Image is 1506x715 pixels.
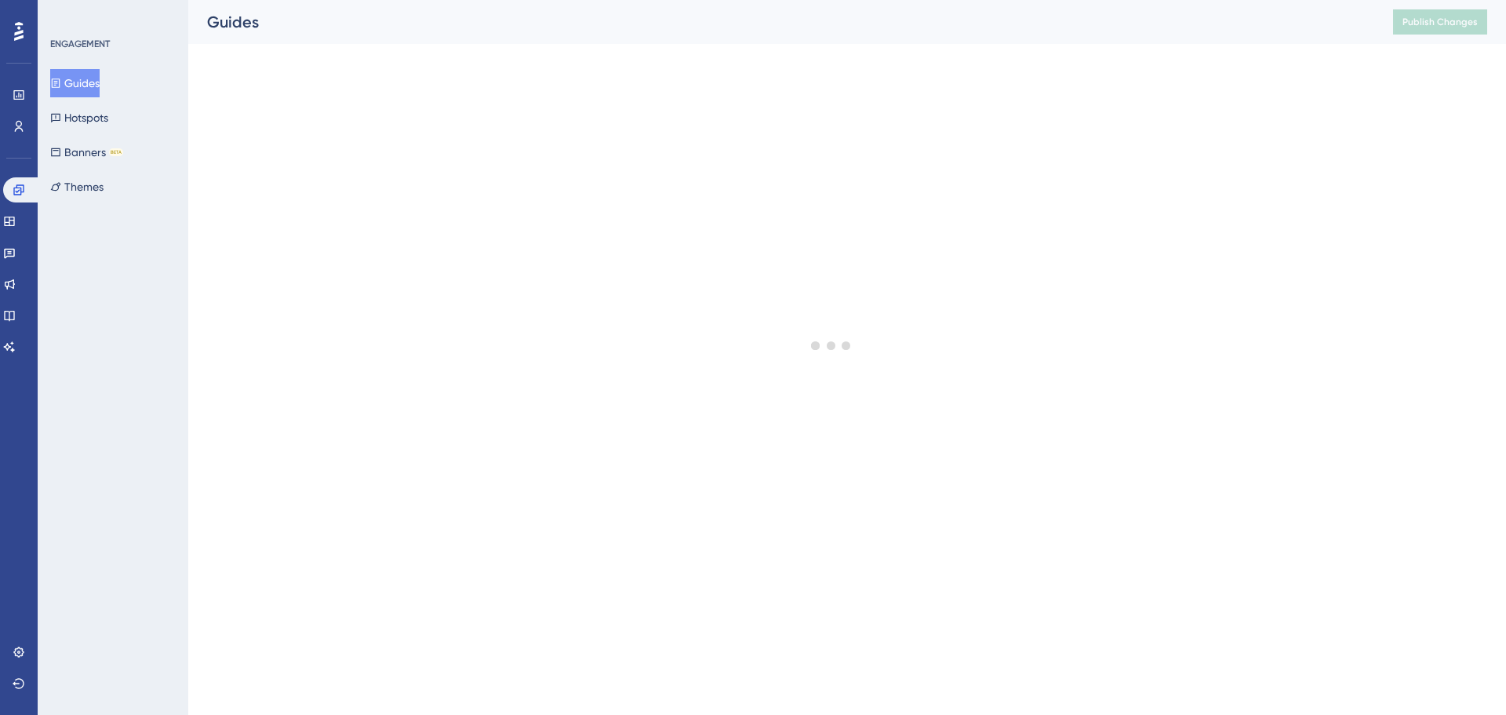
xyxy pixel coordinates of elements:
[1393,9,1487,35] button: Publish Changes
[50,173,104,201] button: Themes
[1402,16,1478,28] span: Publish Changes
[50,104,108,132] button: Hotspots
[207,11,1354,33] div: Guides
[50,69,100,97] button: Guides
[50,138,123,166] button: BannersBETA
[109,148,123,156] div: BETA
[50,38,110,50] div: ENGAGEMENT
